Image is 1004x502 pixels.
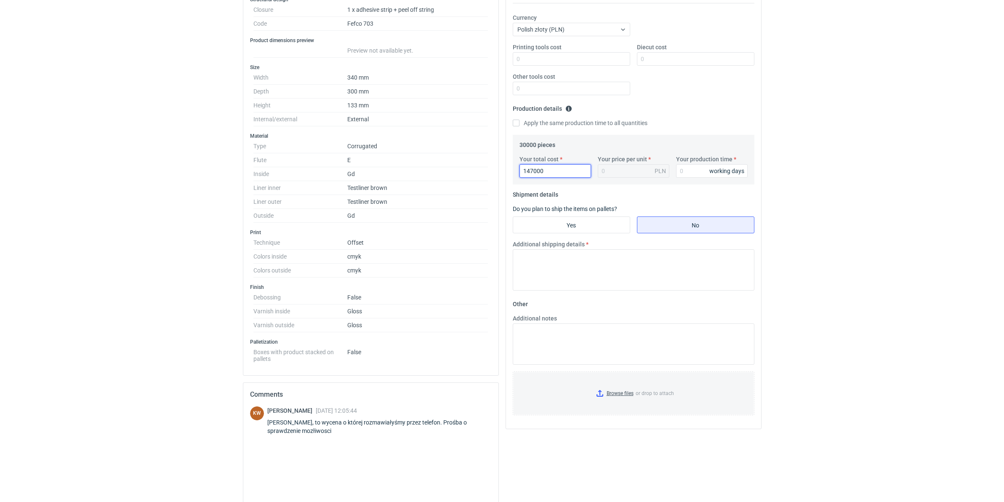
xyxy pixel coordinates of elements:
[637,216,754,233] label: No
[347,345,488,362] dd: False
[253,181,347,195] dt: Liner inner
[267,418,492,435] div: [PERSON_NAME], to wycena o której rozmawiałyśmy przez telefon. Prośba o sprawdzenie mozłiwosci
[250,406,264,420] figcaption: KW
[513,82,630,95] input: 0
[347,153,488,167] dd: E
[347,139,488,153] dd: Corrugated
[253,99,347,112] dt: Height
[513,240,585,248] label: Additional shipping details
[316,407,357,414] span: [DATE] 12:05:44
[347,3,488,17] dd: 1 x adhesive strip + peel off string
[598,155,647,163] label: Your price per unit
[513,72,555,81] label: Other tools cost
[253,195,347,209] dt: Liner outer
[250,229,492,236] h3: Print
[253,209,347,223] dt: Outside
[513,188,558,198] legend: Shipment details
[347,99,488,112] dd: 133 mm
[253,167,347,181] dt: Inside
[253,304,347,318] dt: Varnish inside
[250,406,264,420] div: Klaudia Wiśniewska
[250,64,492,71] h3: Size
[347,236,488,250] dd: Offset
[519,164,591,178] input: 0
[655,167,666,175] div: PLN
[513,297,528,307] legend: Other
[347,112,488,126] dd: External
[253,71,347,85] dt: Width
[253,291,347,304] dt: Debossing
[253,3,347,17] dt: Closure
[347,47,413,54] span: Preview not available yet.
[347,167,488,181] dd: Gd
[513,314,557,323] label: Additional notes
[347,17,488,31] dd: Fefco 703
[513,52,630,66] input: 0
[347,318,488,332] dd: Gloss
[709,167,744,175] div: working days
[513,372,754,415] label: or drop to attach
[347,71,488,85] dd: 340 mm
[347,181,488,195] dd: Testliner brown
[253,318,347,332] dt: Varnish outside
[347,209,488,223] dd: Gd
[253,17,347,31] dt: Code
[347,250,488,264] dd: cmyk
[519,138,555,148] legend: 30000 pieces
[253,264,347,278] dt: Colors outside
[637,43,667,51] label: Diecut cost
[250,37,492,44] h3: Product dimensions preview
[250,284,492,291] h3: Finish
[347,304,488,318] dd: Gloss
[253,153,347,167] dt: Flute
[513,206,617,212] label: Do you plan to ship the items on pallets?
[513,13,537,22] label: Currency
[250,133,492,139] h3: Material
[253,112,347,126] dt: Internal/external
[513,216,630,233] label: Yes
[253,250,347,264] dt: Colors inside
[637,52,754,66] input: 0
[347,195,488,209] dd: Testliner brown
[676,155,732,163] label: Your production time
[267,407,316,414] span: [PERSON_NAME]
[253,236,347,250] dt: Technique
[676,164,748,178] input: 0
[347,291,488,304] dd: False
[513,102,572,112] legend: Production details
[250,390,492,400] h2: Comments
[517,26,565,33] span: Polish złoty (PLN)
[253,345,347,362] dt: Boxes with product stacked on pallets
[519,155,559,163] label: Your total cost
[513,119,647,127] label: Apply the same production time to all quantities
[250,339,492,345] h3: Palletization
[513,43,562,51] label: Printing tools cost
[253,139,347,153] dt: Type
[253,85,347,99] dt: Depth
[347,85,488,99] dd: 300 mm
[347,264,488,278] dd: cmyk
